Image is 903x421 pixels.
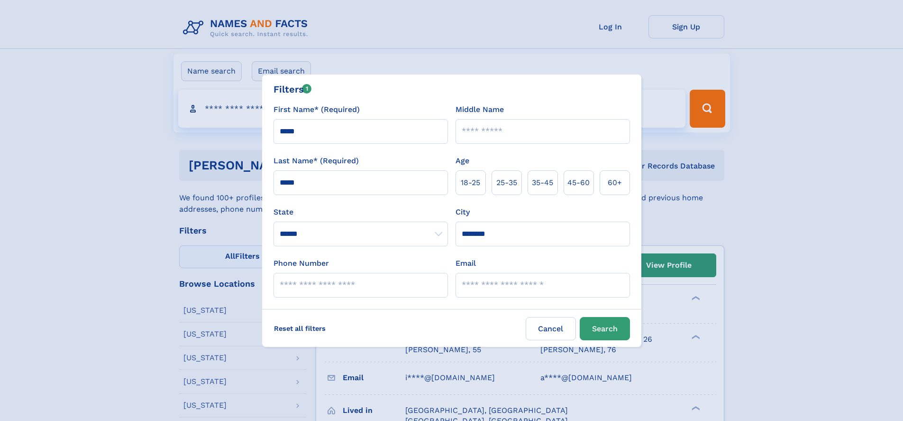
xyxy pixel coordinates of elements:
span: 25‑35 [496,177,517,188]
div: Filters [274,82,312,96]
span: 45‑60 [567,177,590,188]
label: Email [456,258,476,269]
button: Search [580,317,630,340]
label: Reset all filters [268,317,332,340]
label: Phone Number [274,258,329,269]
label: State [274,206,448,218]
label: Cancel [526,317,576,340]
label: Last Name* (Required) [274,155,359,167]
label: Age [456,155,469,167]
span: 35‑45 [532,177,553,188]
label: City [456,206,470,218]
span: 18‑25 [461,177,480,188]
span: 60+ [608,177,622,188]
label: Middle Name [456,104,504,115]
label: First Name* (Required) [274,104,360,115]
